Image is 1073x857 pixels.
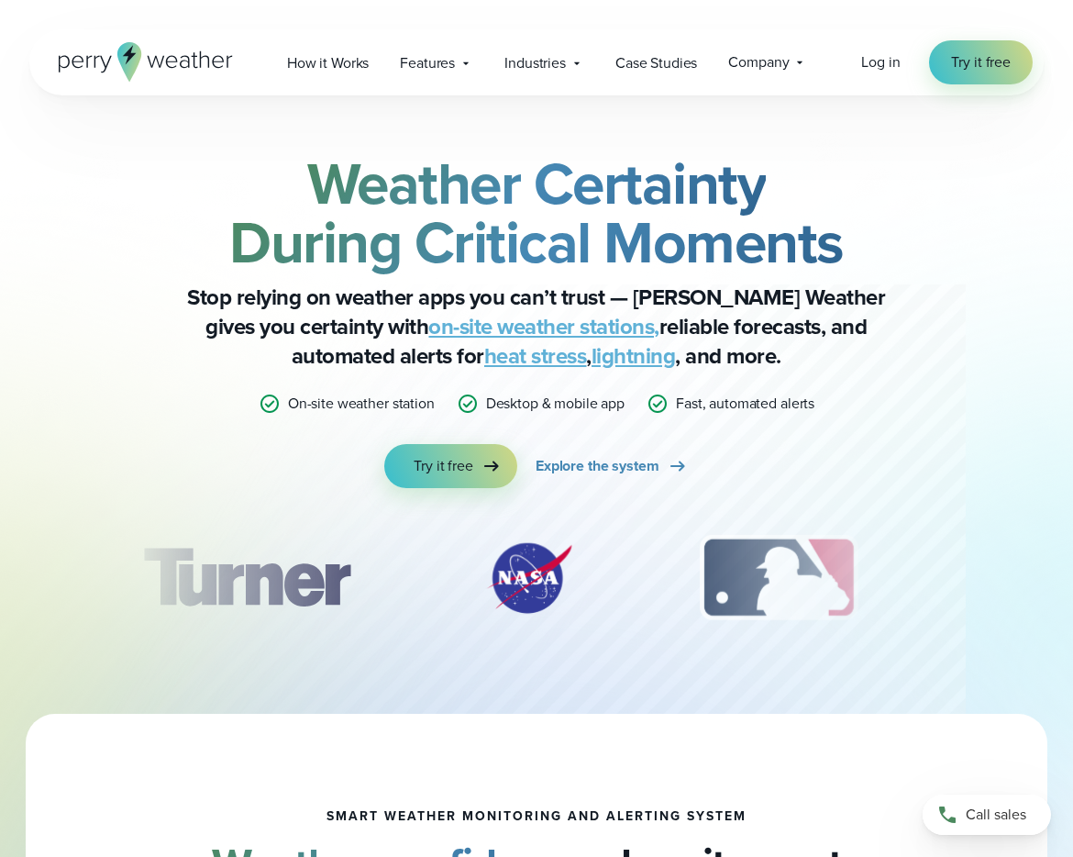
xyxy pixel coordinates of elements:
[615,52,697,74] span: Case Studies
[966,804,1026,826] span: Call sales
[384,444,517,488] a: Try it free
[288,393,435,415] p: On-site weather station
[428,310,659,343] a: on-site weather stations,
[116,532,377,624] img: Turner-Construction_1.svg
[681,532,875,624] img: MLB.svg
[861,51,900,73] a: Log in
[326,809,747,824] h1: smart weather monitoring and alerting system
[504,52,566,74] span: Industries
[287,52,369,74] span: How it Works
[400,52,455,74] span: Features
[592,339,676,373] a: lightning
[929,40,1033,84] a: Try it free
[951,51,1011,73] span: Try it free
[676,393,814,415] p: Fast, automated alerts
[170,283,903,371] p: Stop relying on weather apps you can’t trust — [PERSON_NAME] Weather gives you certainty with rel...
[414,455,473,477] span: Try it free
[271,44,384,82] a: How it Works
[486,393,625,415] p: Desktop & mobile app
[229,140,844,285] strong: Weather Certainty During Critical Moments
[681,532,875,624] div: 3 of 12
[536,444,689,488] a: Explore the system
[728,51,789,73] span: Company
[600,44,713,82] a: Case Studies
[116,532,957,633] div: slideshow
[484,339,587,373] a: heat stress
[536,455,659,477] span: Explore the system
[465,532,593,624] img: NASA.svg
[923,795,1051,835] a: Call sales
[861,51,900,72] span: Log in
[465,532,593,624] div: 2 of 12
[116,532,377,624] div: 1 of 12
